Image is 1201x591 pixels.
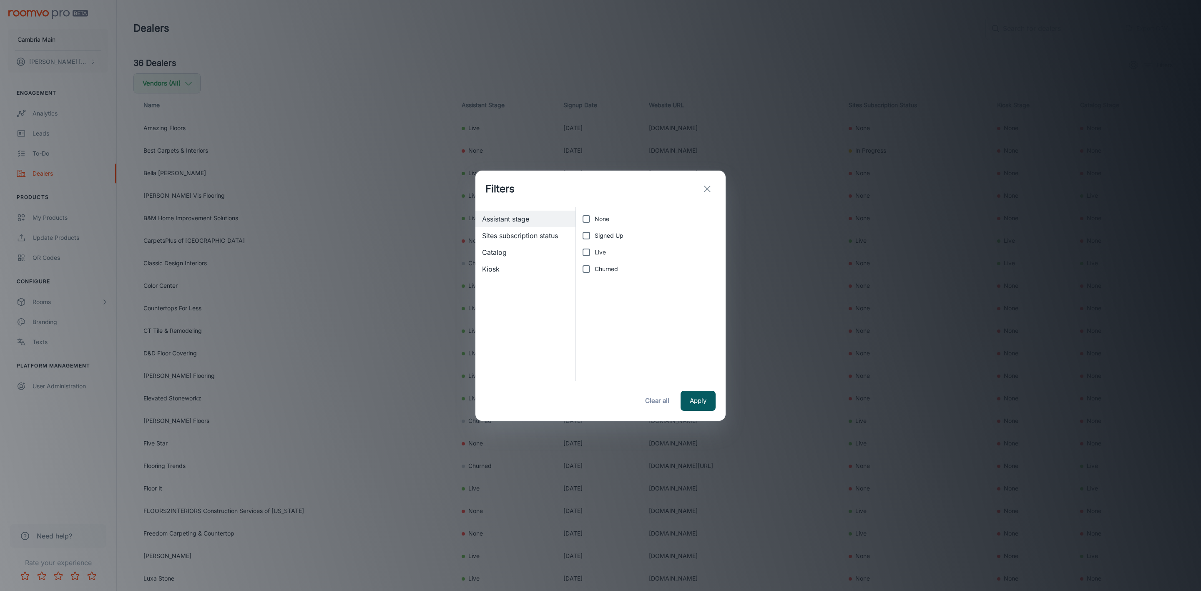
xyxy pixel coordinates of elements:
[699,181,716,197] button: exit
[482,231,569,241] span: Sites subscription status
[595,248,606,257] span: Live
[482,214,569,224] span: Assistant stage
[475,261,575,277] div: Kiosk
[482,264,569,274] span: Kiosk
[595,231,623,240] span: Signed Up
[681,391,716,411] button: Apply
[595,264,618,274] span: Churned
[482,247,569,257] span: Catalog
[475,227,575,244] div: Sites subscription status
[641,391,674,411] button: Clear all
[485,181,515,196] h1: Filters
[475,211,575,227] div: Assistant stage
[595,214,609,224] span: None
[475,244,575,261] div: Catalog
